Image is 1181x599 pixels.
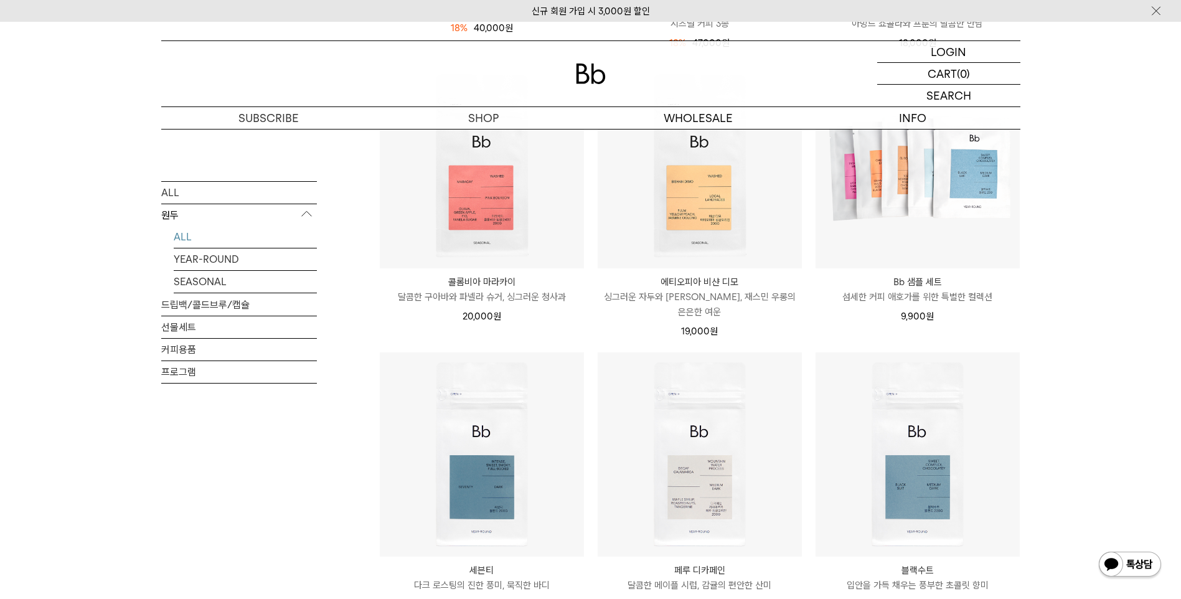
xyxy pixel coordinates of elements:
p: 에티오피아 비샨 디모 [598,275,802,290]
span: 원 [710,326,718,337]
span: 원 [926,311,934,322]
img: 페루 디카페인 [598,352,802,557]
a: CART (0) [877,63,1020,85]
a: YEAR-ROUND [174,248,317,270]
span: 9,900 [901,311,934,322]
a: Bb 샘플 세트 섬세한 커피 애호가를 위한 특별한 컬렉션 [816,275,1020,304]
img: 콜롬비아 마라카이 [380,64,584,268]
span: 원 [493,311,501,322]
a: 커피용품 [161,338,317,360]
p: INFO [806,107,1020,129]
p: SEARCH [926,85,971,106]
p: 달콤한 구아바와 파넬라 슈거, 싱그러운 청사과 [380,290,584,304]
p: 콜롬비아 마라카이 [380,275,584,290]
p: 블랙수트 [816,563,1020,578]
img: 에티오피아 비샨 디모 [598,64,802,268]
a: 블랙수트 입안을 가득 채우는 풍부한 초콜릿 향미 [816,563,1020,593]
p: 원두 [161,204,317,226]
p: 싱그러운 자두와 [PERSON_NAME], 재스민 우롱의 은은한 여운 [598,290,802,319]
a: 드립백/콜드브루/캡슐 [161,293,317,315]
a: 프로그램 [161,361,317,382]
a: ALL [174,225,317,247]
img: 블랙수트 [816,352,1020,557]
p: WHOLESALE [591,107,806,129]
p: 세븐티 [380,563,584,578]
a: 페루 디카페인 달콤한 메이플 시럽, 감귤의 편안한 산미 [598,563,802,593]
p: (0) [957,63,970,84]
p: 페루 디카페인 [598,563,802,578]
a: SHOP [376,107,591,129]
img: 카카오톡 채널 1:1 채팅 버튼 [1098,550,1162,580]
p: 달콤한 메이플 시럽, 감귤의 편안한 산미 [598,578,802,593]
a: 에티오피아 비샨 디모 싱그러운 자두와 [PERSON_NAME], 재스민 우롱의 은은한 여운 [598,275,802,319]
p: LOGIN [931,41,966,62]
span: 20,000 [463,311,501,322]
a: 신규 회원 가입 시 3,000원 할인 [532,6,650,17]
a: SEASONAL [174,270,317,292]
span: 19,000 [681,326,718,337]
p: Bb 샘플 세트 [816,275,1020,290]
img: Bb 샘플 세트 [816,64,1020,268]
p: 입안을 가득 채우는 풍부한 초콜릿 향미 [816,578,1020,593]
p: 섬세한 커피 애호가를 위한 특별한 컬렉션 [816,290,1020,304]
a: 세븐티 다크 로스팅의 진한 풍미, 묵직한 바디 [380,563,584,593]
a: 콜롬비아 마라카이 달콤한 구아바와 파넬라 슈거, 싱그러운 청사과 [380,275,584,304]
img: 세븐티 [380,352,584,557]
a: LOGIN [877,41,1020,63]
p: 다크 로스팅의 진한 풍미, 묵직한 바디 [380,578,584,593]
img: 로고 [576,64,606,84]
a: SUBSCRIBE [161,107,376,129]
a: ALL [161,181,317,203]
p: CART [928,63,957,84]
a: 선물세트 [161,316,317,337]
